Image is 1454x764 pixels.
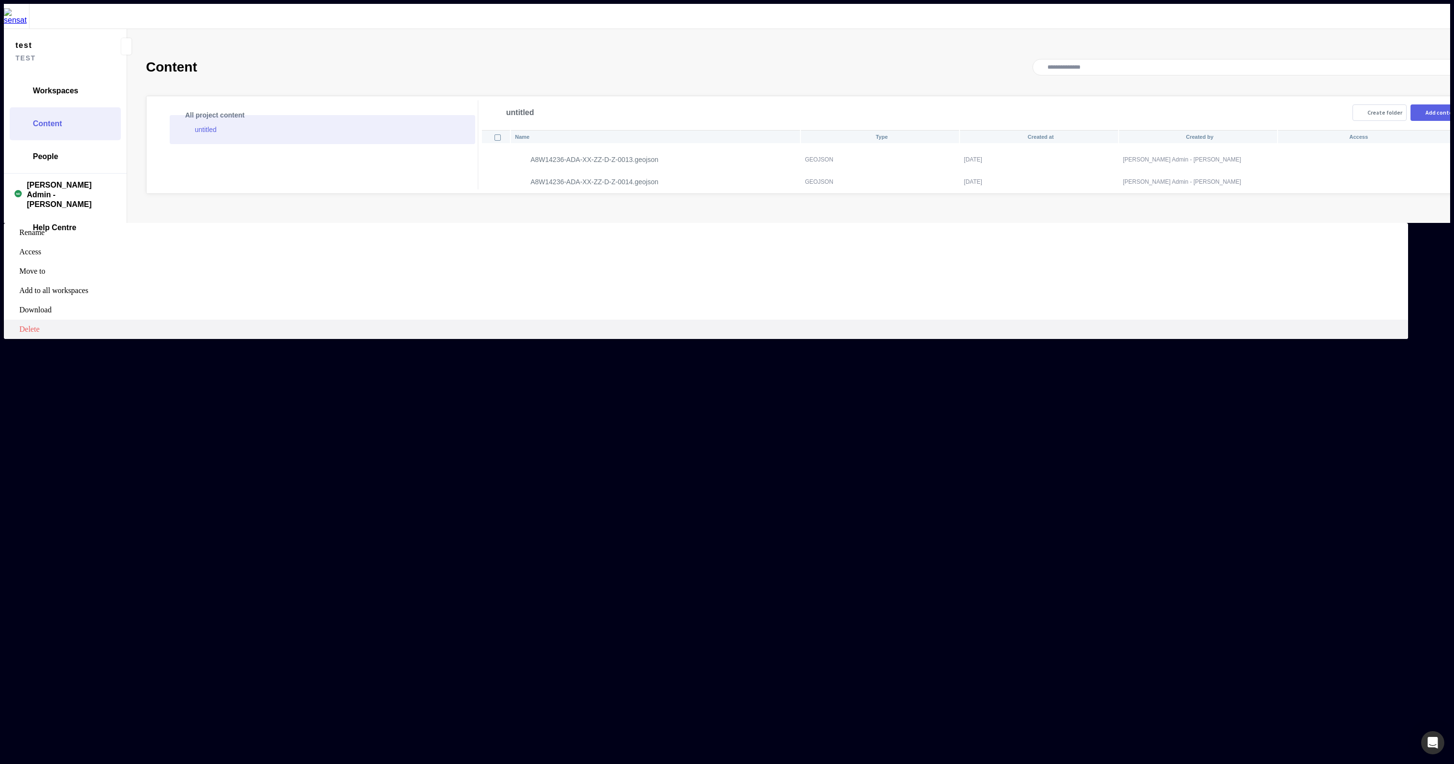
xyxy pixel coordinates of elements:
[15,39,100,52] span: test
[801,130,959,143] th: Type
[146,59,197,75] h2: Content
[33,119,62,129] span: Content
[19,228,1406,237] span: Rename
[181,117,473,142] a: untitled
[10,107,121,140] a: Content
[185,109,473,121] p: All project content
[10,74,121,107] a: Workspaces
[960,171,1118,192] td: [DATE]
[801,149,959,170] td: GEOJSON
[1119,171,1277,192] td: [PERSON_NAME] Admin - [PERSON_NAME]
[15,52,100,65] span: test
[801,171,959,192] td: GEOJSON
[530,178,658,186] p: A8W14236-ADA-XX-ZZ-D-Z-0014.geojson
[33,86,78,96] span: Workspaces
[960,149,1118,170] td: [DATE]
[4,8,29,25] img: sensat
[10,140,121,173] a: People
[1367,110,1402,116] div: Create folder
[19,248,1406,256] span: Access
[960,130,1118,143] th: Created at
[19,286,1406,295] span: Add to all workspaces
[27,180,116,209] span: [PERSON_NAME] Admin - [PERSON_NAME]
[33,152,58,162] span: People
[19,306,1406,314] a: Download
[195,124,460,135] p: untitled
[1119,130,1277,143] th: Created by
[1119,149,1277,170] td: [PERSON_NAME] Admin - [PERSON_NAME]
[19,267,1406,276] span: Move to
[530,156,658,163] p: A8W14236-ADA-XX-ZZ-D-Z-0013.geojson
[10,211,121,244] a: Help Centre
[506,109,534,117] span: untitled
[511,130,800,143] th: Name
[1421,731,1444,754] div: Open Intercom Messenger
[1352,104,1407,121] button: Create folder
[19,325,1406,334] span: Delete
[1278,130,1436,143] th: Access
[16,192,20,195] text: ND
